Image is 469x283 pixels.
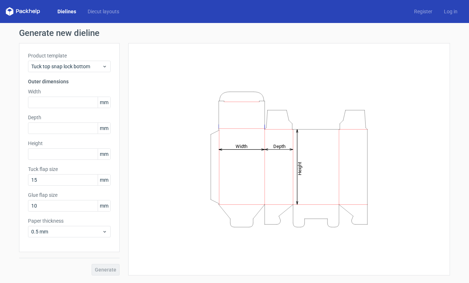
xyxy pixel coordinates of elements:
label: Paper thickness [28,217,111,224]
span: mm [98,175,110,185]
label: Product template [28,52,111,59]
span: mm [98,149,110,159]
h1: Generate new dieline [19,29,450,37]
span: Tuck top snap lock bottom [31,63,102,70]
label: Width [28,88,111,95]
a: Diecut layouts [82,8,125,15]
span: mm [98,97,110,108]
a: Log in [438,8,463,15]
tspan: Width [236,143,247,149]
span: 0.5 mm [31,228,102,235]
label: Glue flap size [28,191,111,199]
label: Height [28,140,111,147]
label: Tuck flap size [28,166,111,173]
a: Register [408,8,438,15]
tspan: Height [297,162,302,175]
a: Dielines [52,8,82,15]
span: mm [98,200,110,211]
label: Depth [28,114,111,121]
h3: Outer dimensions [28,78,111,85]
span: mm [98,123,110,134]
tspan: Depth [273,143,285,149]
